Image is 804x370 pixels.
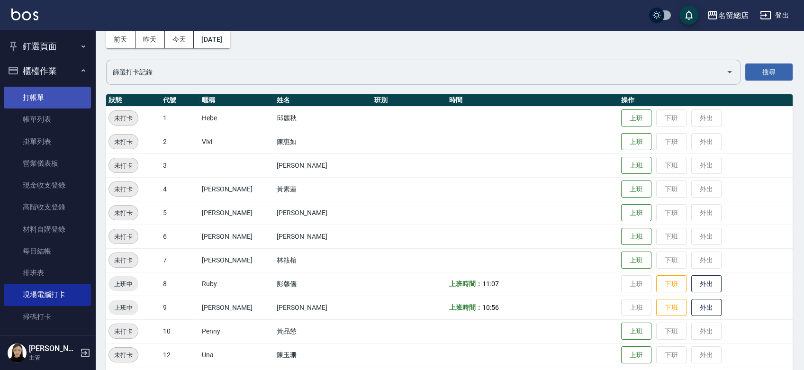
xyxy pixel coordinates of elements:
td: [PERSON_NAME] [199,225,274,248]
a: 營業儀表板 [4,153,91,174]
button: 上班 [621,346,651,364]
button: 上班 [621,180,651,198]
td: 6 [161,225,199,248]
span: 未打卡 [109,232,138,242]
a: 每日結帳 [4,240,91,262]
span: 11:07 [482,280,499,288]
input: 篩選條件 [110,64,722,81]
td: Una [199,343,274,367]
button: [DATE] [194,31,230,48]
p: 主管 [29,353,77,362]
td: Ruby [199,272,274,296]
button: 上班 [621,133,651,151]
div: 名留總店 [718,9,749,21]
td: [PERSON_NAME] [199,248,274,272]
td: Vivi [199,130,274,153]
button: 搜尋 [745,63,793,81]
td: 陳惠如 [274,130,372,153]
td: 邱麗秋 [274,106,372,130]
td: Penny [199,319,274,343]
button: 外出 [691,299,722,316]
a: 高階收支登錄 [4,196,91,218]
b: 上班時間： [449,280,482,288]
a: 打帳單 [4,87,91,108]
th: 狀態 [106,94,161,107]
h5: [PERSON_NAME] [29,344,77,353]
td: 4 [161,177,199,201]
th: 時間 [447,94,619,107]
b: 上班時間： [449,304,482,311]
td: 8 [161,272,199,296]
th: 代號 [161,94,199,107]
a: 現金收支登錄 [4,174,91,196]
button: 名留總店 [703,6,752,25]
td: [PERSON_NAME] [199,177,274,201]
button: save [679,6,698,25]
a: 材料自購登錄 [4,218,91,240]
a: 掃碼打卡 [4,306,91,328]
td: [PERSON_NAME] [274,153,372,177]
th: 姓名 [274,94,372,107]
span: 未打卡 [109,326,138,336]
td: 7 [161,248,199,272]
td: 2 [161,130,199,153]
th: 班別 [372,94,447,107]
td: 陳玉珊 [274,343,372,367]
button: Open [722,64,737,80]
span: 10:56 [482,304,499,311]
button: 今天 [165,31,194,48]
td: 10 [161,319,199,343]
button: 外出 [691,275,722,293]
span: 未打卡 [109,161,138,171]
button: 下班 [656,299,687,316]
button: 登出 [756,7,793,24]
th: 暱稱 [199,94,274,107]
span: 未打卡 [109,184,138,194]
button: 櫃檯作業 [4,59,91,83]
button: 下班 [656,275,687,293]
a: 掛單列表 [4,131,91,153]
span: 未打卡 [109,137,138,147]
button: 前天 [106,31,136,48]
button: 昨天 [136,31,165,48]
th: 操作 [619,94,793,107]
td: 黃素蓮 [274,177,372,201]
td: 3 [161,153,199,177]
button: 上班 [621,252,651,269]
td: 12 [161,343,199,367]
button: 上班 [621,109,651,127]
img: Person [8,343,27,362]
td: [PERSON_NAME] [199,201,274,225]
img: Logo [11,9,38,20]
a: 帳單列表 [4,108,91,130]
span: 未打卡 [109,255,138,265]
td: [PERSON_NAME] [274,225,372,248]
button: 上班 [621,323,651,340]
td: 9 [161,296,199,319]
td: Hebe [199,106,274,130]
button: 上班 [621,157,651,174]
button: 上班 [621,204,651,222]
span: 未打卡 [109,350,138,360]
td: 林筱榕 [274,248,372,272]
td: 1 [161,106,199,130]
button: 上班 [621,228,651,245]
span: 未打卡 [109,208,138,218]
span: 未打卡 [109,113,138,123]
td: 5 [161,201,199,225]
td: 彭馨儀 [274,272,372,296]
button: 釘選頁面 [4,34,91,59]
td: [PERSON_NAME] [274,296,372,319]
span: 上班中 [108,303,138,313]
td: 黃品慈 [274,319,372,343]
td: [PERSON_NAME] [199,296,274,319]
a: 排班表 [4,262,91,284]
a: 現場電腦打卡 [4,284,91,306]
button: 預約管理 [4,332,91,356]
td: [PERSON_NAME] [274,201,372,225]
span: 上班中 [108,279,138,289]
